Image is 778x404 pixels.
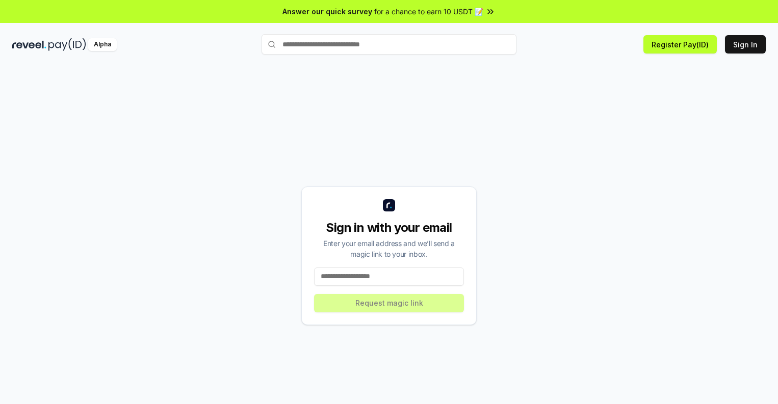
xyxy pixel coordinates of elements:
div: Sign in with your email [314,220,464,236]
img: pay_id [48,38,86,51]
img: logo_small [383,199,395,211]
span: Answer our quick survey [282,6,372,17]
div: Enter your email address and we’ll send a magic link to your inbox. [314,238,464,259]
button: Register Pay(ID) [643,35,717,53]
span: for a chance to earn 10 USDT 📝 [374,6,483,17]
div: Alpha [88,38,117,51]
img: reveel_dark [12,38,46,51]
button: Sign In [725,35,766,53]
